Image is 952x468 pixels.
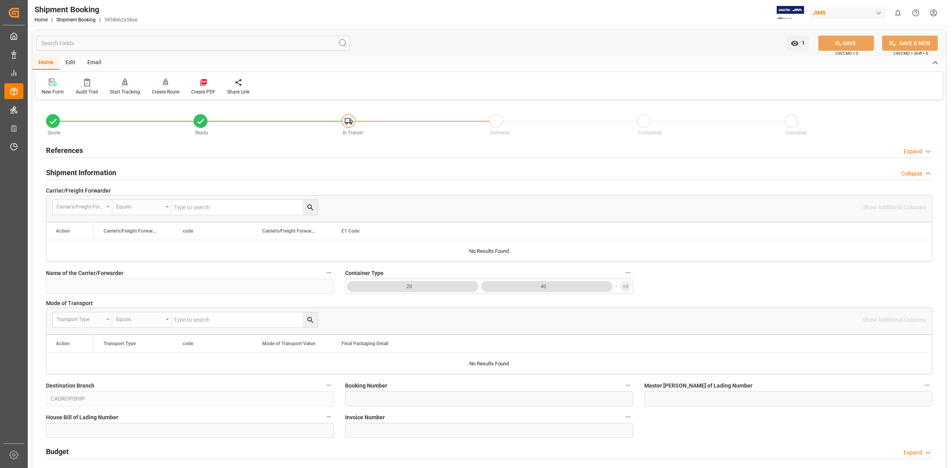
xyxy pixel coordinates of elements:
span: Master [PERSON_NAME] of Lading Number [644,382,752,390]
span: + 3 [623,280,628,293]
button: Help Center [907,4,925,22]
div: 20 [407,283,412,290]
span: Ctrl/CMD + Shift + S [893,50,928,56]
div: Equals [116,201,163,210]
a: Home [35,17,48,23]
span: Transport Type [104,341,136,346]
div: 40 [541,283,546,290]
span: Container Type [345,269,384,277]
button: open menu [112,312,172,327]
span: Ctrl/CMD + S [835,50,858,56]
button: Booking Number [623,380,633,390]
span: House Bill of Lading Number [46,413,118,422]
span: In-Transit [343,130,363,136]
button: open menu [53,312,112,327]
div: Create PDF [191,88,215,96]
button: Master [PERSON_NAME] of Lading Number [922,380,932,390]
button: search button [303,200,318,215]
span: code [183,341,193,346]
div: Create Route [152,88,179,96]
div: Action [56,228,70,234]
button: 40 [481,281,612,292]
div: Email [81,56,107,70]
button: search button [303,312,318,327]
button: Destination Branch [324,380,334,390]
div: Share Link [227,88,250,96]
button: House Bill of Lading Number [324,412,334,422]
button: SAVE [818,36,874,51]
span: Carrier/Freight Forwarder [46,187,111,195]
span: ... [614,281,618,292]
span: Destination Branch [46,382,94,390]
span: Completed [638,130,662,136]
button: 20 [347,281,478,292]
button: open menu [787,36,809,51]
button: open menu [345,279,633,294]
div: Transport Type [57,314,104,323]
button: show 0 new notifications [889,4,907,22]
span: Invoice Number [345,413,385,422]
span: Carrier's/Freight Forwarder's Code [104,228,157,234]
div: Audit Trail [76,88,98,96]
span: Delivered [490,130,510,136]
div: Expand [904,147,922,156]
span: Ready [195,130,208,136]
div: Home [33,56,59,70]
input: Search Fields [36,36,350,51]
span: Mode of Transport Value [262,341,315,346]
input: Type to search [172,200,318,215]
span: 1 [799,40,805,46]
span: Quote [48,130,60,136]
span: Booking Number [345,382,387,390]
h2: Budget [46,446,69,457]
button: open menu [112,200,172,215]
button: Name of the Carrier/Forwarder [324,267,334,278]
div: Collapse [901,170,922,178]
div: Carrier's/Freight Forwarder's Code [57,201,104,210]
div: Equals [116,314,163,323]
img: Exertis%20JAM%20-%20Email%20Logo.jpg_1722504956.jpg [777,6,804,20]
h2: References [46,145,83,156]
span: code [183,228,193,234]
a: Shipment Booking [56,17,96,23]
button: +3 [620,281,631,292]
span: Carrier's/Freight Forwarder's Name [262,228,315,234]
span: Final Packaging Detail [342,341,388,346]
button: JIMS [810,5,889,20]
button: open menu [53,200,112,215]
div: Shipment Booking [35,4,137,15]
div: JIMS [810,7,886,19]
button: SAVE & NEW [882,36,938,51]
button: menu-button [345,279,618,294]
button: Container Type [623,267,633,278]
input: Type to search [172,312,318,327]
span: E1 Code [342,228,359,234]
span: Mode of Transport [46,299,93,308]
div: Start Tracking [110,88,140,96]
div: New Form [42,88,64,96]
span: Name of the Carrier/Forwarder [46,269,123,277]
div: Action [56,341,70,346]
div: Edit [59,56,81,70]
button: Invoice Number [623,412,633,422]
div: Expand [904,449,922,457]
span: Cancelled [786,130,807,136]
h2: Shipment Information [46,167,116,178]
